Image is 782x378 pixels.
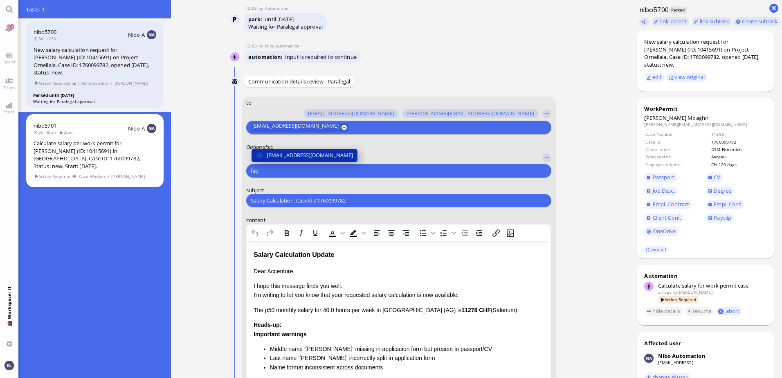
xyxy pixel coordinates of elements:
button: [EMAIL_ADDRESS][DOMAIN_NAME] [252,149,357,162]
span: 💼 Workspace: IT [6,319,12,337]
button: Decrease indent [458,227,472,239]
button: Align right [399,227,413,239]
div: Calculate salary per work permit for [PERSON_NAME] (ID: 10415691) in [GEOGRAPHIC_DATA]. Case ID: ... [34,139,156,170]
button: edit [644,73,664,82]
span: cc [268,143,273,151]
img: Nibo Automation [644,354,653,363]
span: by [673,289,678,295]
td: Employer request [645,161,710,168]
td: Case ID [645,139,710,145]
button: Increase indent [472,227,486,239]
a: nibo5700 [34,28,56,36]
button: Insert/edit link [489,227,503,239]
body: Rich Text Area. Press ALT-0 for help. [7,8,297,234]
a: Client Conf. [644,214,683,223]
td: Client name [645,146,710,153]
span: Optional [246,143,267,151]
task-group-action-menu: link subtask [692,17,732,26]
li: Last name '[PERSON_NAME]' incorrectly split in application form [23,112,297,121]
span: to [246,99,252,106]
button: resume [685,307,714,316]
span: Payslip [714,214,731,221]
span: 3h [46,129,59,135]
span: Action Required [658,296,698,303]
span: Action Required [34,173,71,180]
a: nibo5701 [34,122,56,129]
span: automation@bluelakelegal.com [265,5,288,11]
a: view all [644,246,668,253]
span: by [258,43,265,49]
strong: 11278 CHF [214,65,244,72]
button: Underline [308,227,322,239]
a: Empl. Contract [644,200,691,209]
div: Background color Black [346,227,367,239]
span: Action Required [34,80,71,87]
a: Degree [706,187,733,196]
a: CV [706,173,723,182]
div: Salary Calculation Update [7,8,297,19]
span: automation@nibo.ai [265,43,299,49]
button: [EMAIL_ADDRESS][DOMAIN_NAME] [251,123,348,132]
a: Passport [644,173,677,182]
button: hide details [644,307,683,316]
div: Bullet list [416,227,436,239]
span: [PERSON_NAME] [114,80,148,87]
div: WorkPermit [644,105,767,112]
span: Team [2,85,17,90]
strong: Important warnings [7,90,60,96]
button: Copy ticket nibo5700 link to clipboard [639,17,650,26]
span: 4 [10,24,14,29]
div: Automation [644,272,767,279]
span: Case Workers [79,173,106,180]
span: Input is required to continue [285,53,357,61]
div: Calculate salary for work permit case [658,282,767,289]
button: create subtask [734,17,780,26]
span: link parent [660,18,687,25]
span: Degree [714,187,731,194]
a: Job Desc. [644,187,677,196]
div: Communication details review - Paralegal [244,76,355,88]
button: Insert/edit image [503,227,517,239]
span: Mdaghri [688,114,708,122]
span: 12:03 [245,5,258,11]
img: Nibo Automation [231,53,240,62]
span: [EMAIL_ADDRESS][DOMAIN_NAME] [308,110,394,117]
task-group-action-menu: link parent [652,17,689,26]
span: Client Conf. [653,214,681,221]
span: [PERSON_NAME] [644,114,686,122]
div: Waiting for Paralegal approval [33,99,156,105]
img: NA [147,124,156,133]
span: [PERSON_NAME] [111,173,145,180]
img: Automation [231,15,240,24]
span: Empl. Conf. [714,200,742,208]
p: I hope this message finds you well. I'm writing to let you know that your requested salary calcul... [7,40,297,59]
a: [EMAIL_ADDRESS] [658,360,693,365]
button: view original [667,73,708,82]
p: Dear Accenture, [7,25,297,34]
button: [PERSON_NAME][EMAIL_ADDRESS][DOMAIN_NAME] [402,109,538,118]
a: 11393 [711,131,724,137]
img: NA [147,30,156,39]
td: Aargau [711,153,766,160]
h1: nibo5700 [637,5,669,15]
div: Numbered list [437,227,457,239]
span: claudia.plueer@bluelakelegal.com [679,289,712,295]
div: New salary calculation request for [PERSON_NAME] (ID: 10415691) on Project Ornellaia. Case ID: 17... [644,38,767,68]
span: content [246,216,266,223]
td: Work canton [645,153,710,160]
span: CV [714,173,720,181]
span: 3d [34,129,46,135]
p: The p50 monthly salary for 40.0 hours per week in [GEOGRAPHIC_DATA] (AG) is (Salarium). [7,64,297,73]
div: Nibo Automation [658,352,706,360]
strong: Heads-up: [7,80,34,87]
button: Undo [248,227,262,239]
span: / [110,80,113,87]
span: [EMAIL_ADDRESS][DOMAIN_NAME] [267,151,353,160]
span: view 1 items [72,80,80,87]
span: Passport [653,173,675,181]
strong: Non-blocking issues [7,137,63,144]
span: 22m [59,129,75,135]
button: Align center [384,227,398,239]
